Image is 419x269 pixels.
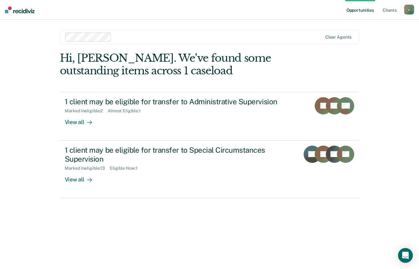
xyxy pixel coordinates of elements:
[5,6,35,13] img: Recidiviz
[60,141,359,198] a: 1 client may be eligible for transfer to Special Circumstances SupervisionMarked Ineligible:13Eli...
[325,35,351,40] div: Clear agents
[65,114,99,126] div: View all
[65,97,281,106] div: 1 client may be eligible for transfer to Administrative Supervision
[65,146,281,163] div: 1 client may be eligible for transfer to Special Circumstances Supervision
[108,108,146,114] div: Almost Eligible : 1
[60,92,359,141] a: 1 client may be eligible for transfer to Administrative SupervisionMarked Ineligible:2Almost Elig...
[398,248,413,263] div: Open Intercom Messenger
[65,166,110,171] div: Marked Ineligible : 13
[110,166,143,171] div: Eligible Now : 1
[65,108,108,114] div: Marked Ineligible : 2
[65,171,99,183] div: View all
[404,5,414,14] button: s
[60,52,299,77] div: Hi, [PERSON_NAME]. We’ve found some outstanding items across 1 caseload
